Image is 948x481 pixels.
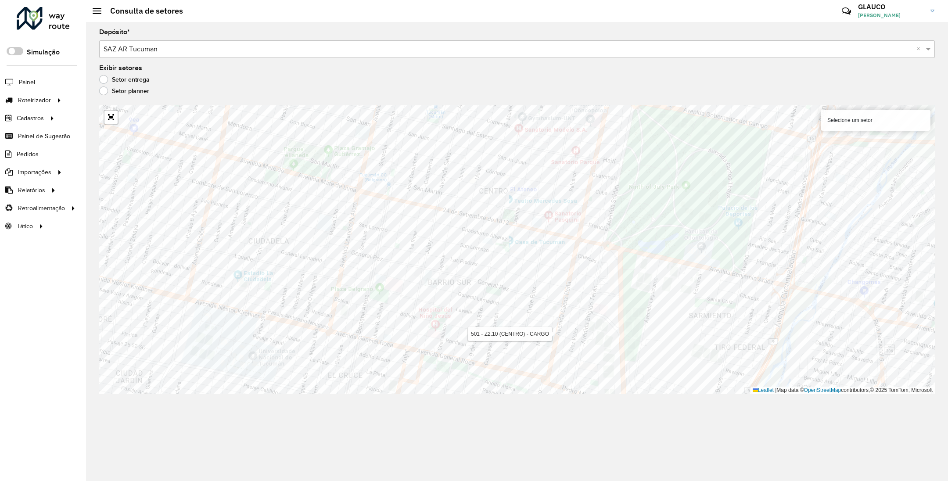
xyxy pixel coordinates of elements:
[19,78,35,87] span: Painel
[858,3,924,11] h3: GLAUCO
[858,11,924,19] span: [PERSON_NAME]
[18,96,51,105] span: Roteirizador
[99,86,149,95] label: Setor planner
[104,111,118,124] a: Abrir mapa em tela cheia
[18,204,65,213] span: Retroalimentação
[99,27,130,37] label: Depósito
[18,168,51,177] span: Importações
[17,222,33,231] span: Tático
[99,75,150,84] label: Setor entrega
[101,6,183,16] h2: Consulta de setores
[804,387,841,393] a: OpenStreetMap
[753,387,774,393] a: Leaflet
[821,110,930,131] div: Selecione um setor
[17,114,44,123] span: Cadastros
[99,63,142,73] label: Exibir setores
[17,150,39,159] span: Pedidos
[916,44,924,54] span: Clear all
[27,47,60,57] label: Simulação
[18,132,70,141] span: Painel de Sugestão
[750,387,935,394] div: Map data © contributors,© 2025 TomTom, Microsoft
[837,2,856,21] a: Contato Rápido
[775,387,776,393] span: |
[18,186,45,195] span: Relatórios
